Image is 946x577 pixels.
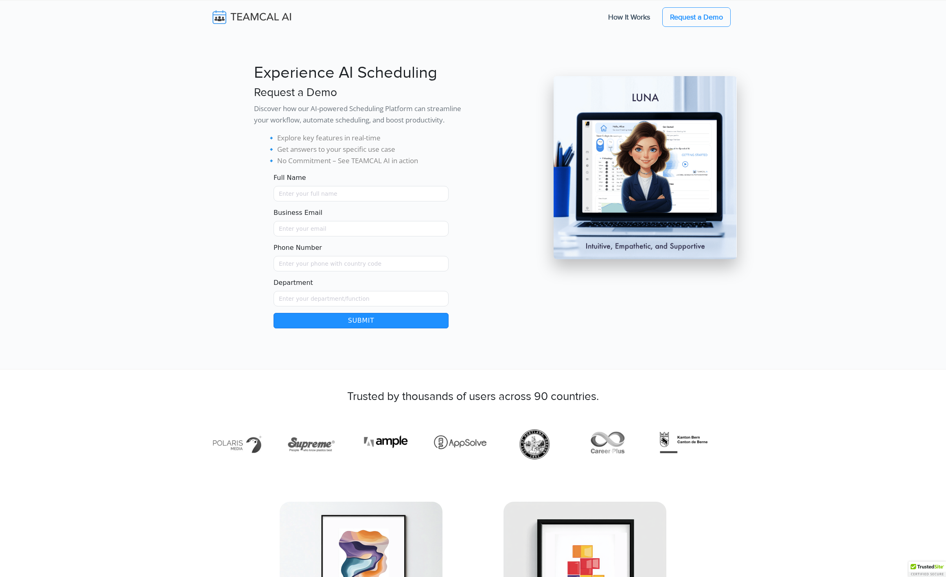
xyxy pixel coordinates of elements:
h3: Trusted by thousands of users across 90 countries. [209,390,737,404]
img: https-careerpluscanada.com-.png [582,426,637,463]
h3: Request a Demo [254,86,468,100]
input: Name must only contain letters and spaces [274,186,449,201]
input: Enter your email [274,221,449,236]
img: https-ample.co.in-.png [358,426,413,463]
img: https-www.portland.gov-.png [507,426,562,463]
label: Business Email [274,208,322,218]
li: 🔹 Explore key features in real-time [267,132,468,144]
a: How It Works [600,9,658,26]
img: http-supreme.co.in-%E2%80%931.png [284,426,339,463]
button: Submit [274,313,449,328]
p: Discover how our AI-powered Scheduling Platform can streamline your workflow, automate scheduling... [254,103,468,126]
input: Enter your phone with country code [274,256,449,271]
input: Enter your department/function [274,291,449,306]
div: TrustedSite Certified [909,562,946,577]
img: https-appsolve.com-%E2%80%931.png [433,426,488,463]
img: pic [554,76,737,259]
img: https-biotech-net.com-.png [731,426,786,463]
li: 🔹 Get answers to your specific use case [267,144,468,155]
li: 🔹 No Commitment – See TEAMCAL AI in action [267,155,468,166]
label: Phone Number [274,243,322,253]
label: Department [274,278,313,288]
label: Full Name [274,173,306,183]
img: http-den-ev.de-.png [209,426,264,463]
img: https-www.be.ch-de-start.html.png [656,426,711,463]
h1: Experience AI Scheduling [254,63,468,83]
a: Request a Demo [662,7,731,27]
